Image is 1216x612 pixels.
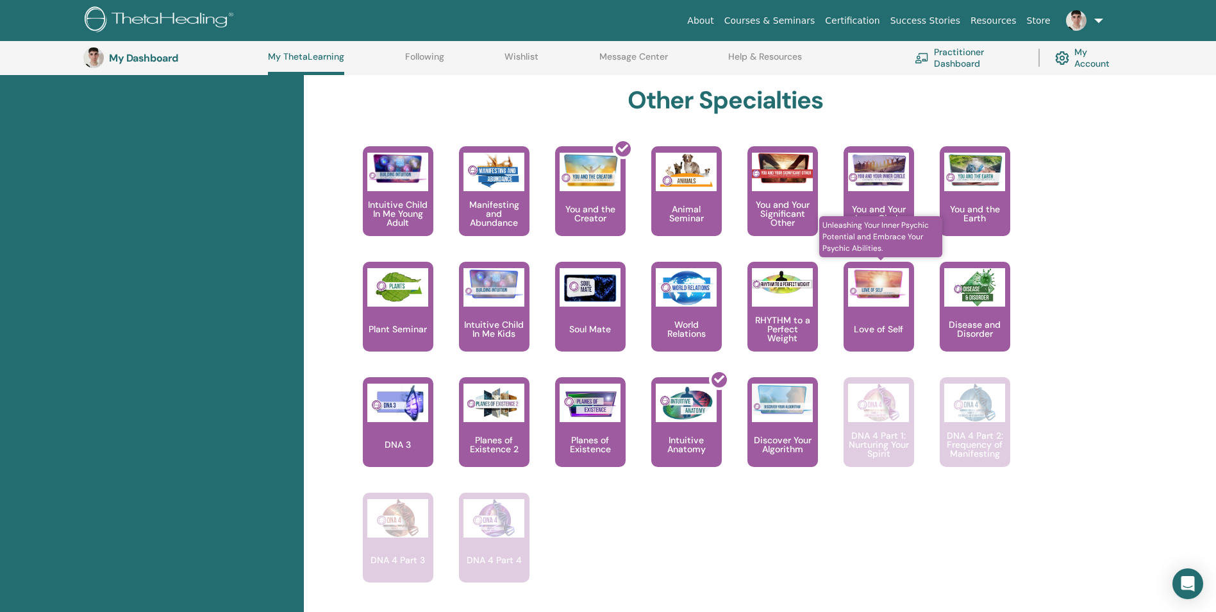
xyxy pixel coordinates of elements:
p: You and the Creator [555,205,626,223]
a: You and the Earth You and the Earth [940,146,1010,262]
a: Courses & Seminars [719,9,820,33]
img: World Relations [656,268,717,307]
img: Discover Your Algorithm [752,384,813,415]
p: DNA 4 Part 1: Nurturing Your Spirit [844,431,914,458]
p: World Relations [651,320,722,338]
a: My ThetaLearning [268,51,344,75]
a: Planes of Existence 2 Planes of Existence 2 [459,377,529,493]
img: Intuitive Child In Me Kids [463,268,524,300]
img: DNA 4 Part 3 [367,499,428,538]
a: DNA 4 Part 3 DNA 4 Part 3 [363,493,433,608]
a: Disease and Disorder Disease and Disorder [940,262,1010,377]
a: Planes of Existence Planes of Existence [555,377,626,493]
img: You and Your Inner Circle [848,153,909,187]
a: Discover Your Algorithm Discover Your Algorithm [747,377,818,493]
a: DNA 4 Part 4 DNA 4 Part 4 [459,493,529,608]
p: Disease and Disorder [940,320,1010,338]
img: DNA 3 [367,384,428,422]
a: About [682,9,719,33]
img: DNA 4 Part 2: Frequency of Manifesting [944,384,1005,422]
p: Intuitive Child In Me Kids [459,320,529,338]
img: DNA 4 Part 1: Nurturing Your Spirit [848,384,909,422]
img: cog.svg [1055,48,1069,68]
img: chalkboard-teacher.svg [915,53,929,63]
div: Open Intercom Messenger [1172,568,1203,599]
a: Resources [965,9,1022,33]
a: DNA 3 DNA 3 [363,377,433,493]
img: Intuitive Anatomy [656,384,717,422]
h3: My Dashboard [109,52,237,64]
span: Unleashing Your Inner Psychic Potential and Embrace Your Psychic Abilities. [819,216,943,257]
p: DNA 4 Part 4 [462,556,527,565]
a: Animal Seminar Animal Seminar [651,146,722,262]
p: DNA 4 Part 3 [365,556,430,565]
h2: Other Specialties [628,86,823,115]
p: You and Your Inner Circle [844,205,914,223]
p: DNA 4 Part 2: Frequency of Manifesting [940,431,1010,458]
img: Plant Seminar [367,268,428,307]
a: Practitioner Dashboard [915,44,1023,72]
p: RHYTHM to a Perfect Weight [747,316,818,343]
a: My Account [1055,44,1120,72]
img: default.jpg [1066,10,1087,31]
img: Manifesting and Abundance [463,153,524,191]
p: Intuitive Child In Me Young Adult [363,200,433,227]
a: You and Your Inner Circle You and Your Inner Circle [844,146,914,262]
a: Unleashing Your Inner Psychic Potential and Embrace Your Psychic Abilities. Love of Self Love of ... [844,262,914,377]
p: Animal Seminar [651,205,722,223]
img: default.jpg [83,47,104,68]
img: You and the Creator [560,153,620,188]
a: You and the Creator You and the Creator [555,146,626,262]
p: Love of Self [849,325,908,334]
a: RHYTHM to a Perfect Weight RHYTHM to a Perfect Weight [747,262,818,377]
p: Manifesting and Abundance [459,200,529,227]
p: DNA 3 [379,440,416,449]
a: Intuitive Child In Me Kids Intuitive Child In Me Kids [459,262,529,377]
a: Success Stories [885,9,965,33]
img: Planes of Existence [560,384,620,422]
img: You and the Earth [944,153,1005,187]
a: You and Your Significant Other You and Your Significant Other [747,146,818,262]
p: You and Your Significant Other [747,200,818,227]
img: Disease and Disorder [944,268,1005,307]
a: Soul Mate Soul Mate [555,262,626,377]
a: Plant Seminar Plant Seminar [363,262,433,377]
a: Certification [820,9,885,33]
p: Planes of Existence [555,436,626,454]
p: Intuitive Anatomy [651,436,722,454]
img: You and Your Significant Other [752,153,813,184]
p: Discover Your Algorithm [747,436,818,454]
img: Intuitive Child In Me Young Adult [367,153,428,184]
p: Planes of Existence 2 [459,436,529,454]
img: Animal Seminar [656,153,717,191]
a: Wishlist [504,51,538,72]
a: Intuitive Child In Me Young Adult Intuitive Child In Me Young Adult [363,146,433,262]
p: Soul Mate [564,325,616,334]
a: Manifesting and Abundance Manifesting and Abundance [459,146,529,262]
img: RHYTHM to a Perfect Weight [752,268,813,298]
a: Store [1022,9,1056,33]
a: Intuitive Anatomy Intuitive Anatomy [651,377,722,493]
a: DNA 4 Part 1: Nurturing Your Spirit DNA 4 Part 1: Nurturing Your Spirit [844,377,914,493]
img: logo.png [85,6,238,35]
a: Help & Resources [728,51,802,72]
a: Message Center [599,51,668,72]
p: Plant Seminar [363,325,432,334]
img: Love of Self [848,268,909,300]
img: DNA 4 Part 4 [463,499,524,538]
a: World Relations World Relations [651,262,722,377]
a: Following [405,51,444,72]
p: You and the Earth [940,205,1010,223]
img: Planes of Existence 2 [463,384,524,422]
a: DNA 4 Part 2: Frequency of Manifesting DNA 4 Part 2: Frequency of Manifesting [940,377,1010,493]
img: Soul Mate [560,268,620,307]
